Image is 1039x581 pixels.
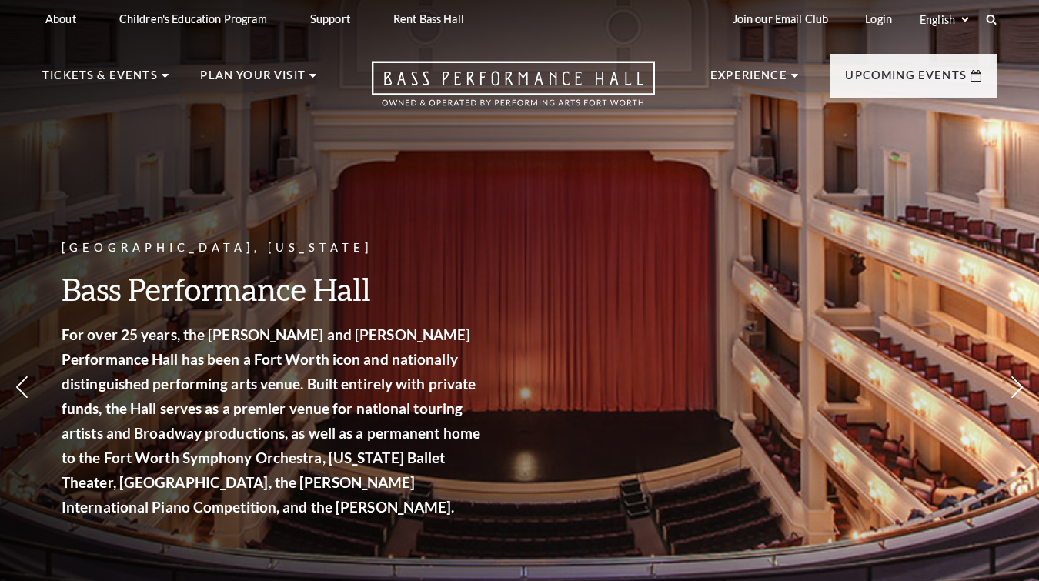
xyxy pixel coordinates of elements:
[62,239,485,258] p: [GEOGRAPHIC_DATA], [US_STATE]
[917,12,971,27] select: Select:
[710,66,787,94] p: Experience
[310,12,350,25] p: Support
[393,12,464,25] p: Rent Bass Hall
[845,66,967,94] p: Upcoming Events
[200,66,306,94] p: Plan Your Visit
[62,326,480,516] strong: For over 25 years, the [PERSON_NAME] and [PERSON_NAME] Performance Hall has been a Fort Worth ico...
[42,66,158,94] p: Tickets & Events
[45,12,76,25] p: About
[119,12,267,25] p: Children's Education Program
[62,269,485,309] h3: Bass Performance Hall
